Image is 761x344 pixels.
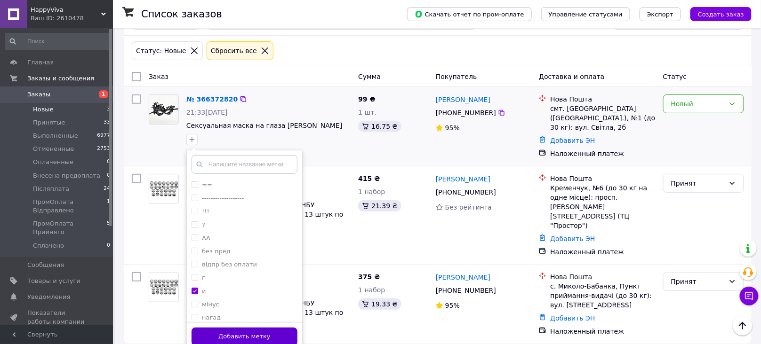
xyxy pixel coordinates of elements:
[33,242,64,250] span: Сплачено
[671,178,725,188] div: Принят
[97,132,110,140] span: 6977
[192,155,297,174] input: Напишите название метки
[33,145,74,153] span: Отмененные
[27,90,50,99] span: Заказы
[550,272,655,281] div: Нова Пошта
[97,145,110,153] span: 2753
[33,158,73,166] span: Оплаченные
[149,174,179,204] a: Фото товару
[33,198,107,215] span: ПромОплата Відправлено
[33,118,65,127] span: Принятые
[107,158,110,166] span: 0
[358,286,385,294] span: 1 набор
[663,73,687,80] span: Статус
[202,208,209,215] label: !!!
[33,132,78,140] span: Выполненные
[202,288,206,295] label: и
[107,105,110,114] span: 3
[186,109,228,116] span: 21:33[DATE]
[550,183,655,230] div: Кременчук, №6 (до 30 кг на одне місце): просп. [PERSON_NAME][STREET_ADDRESS] (ТЦ "Простор")
[33,172,100,180] span: Внесена предоплата
[104,185,110,193] span: 24
[33,105,54,114] span: Новые
[358,298,401,310] div: 19.33 ₴
[550,281,655,310] div: с. Миколо-Бабанка, Пункт приймання-видачі (до 30 кг): вул. [STREET_ADDRESS]
[550,149,655,158] div: Наложенный платеж
[107,198,110,215] span: 1
[550,104,655,132] div: смт. [GEOGRAPHIC_DATA] ([GEOGRAPHIC_DATA].), №1 (до 30 кг): вул. Світла, 2б
[202,181,212,188] label: ==
[134,46,188,56] div: Статус: Новые
[149,73,168,80] span: Заказ
[209,46,259,56] div: Сбросить все
[436,73,477,80] span: Покупатель
[550,247,655,257] div: Наложенный платеж
[104,118,110,127] span: 33
[445,124,460,132] span: 95%
[358,95,375,103] span: 99 ₴
[445,203,492,211] span: Без рейтинга
[436,174,490,184] a: [PERSON_NAME]
[27,261,64,269] span: Сообщения
[202,221,205,228] label: ?
[733,316,753,336] button: Наверх
[99,90,108,98] span: 1
[550,94,655,104] div: Нова Пошта
[358,109,376,116] span: 1 шт.
[358,121,401,132] div: 16.75 ₴
[141,8,222,20] h1: Список заказов
[541,7,630,21] button: Управление статусами
[436,273,490,282] a: [PERSON_NAME]
[358,175,380,182] span: 415 ₴
[149,279,178,295] img: Фото товару
[5,33,111,50] input: Поиск
[681,10,752,17] a: Создать заказ
[415,10,524,18] span: Скачать отчет по пром-оплате
[202,314,221,321] label: нагад
[202,261,257,268] label: відпр без оплати
[690,7,752,21] button: Создать заказ
[445,302,460,309] span: 95%
[358,200,401,211] div: 21.39 ₴
[149,181,178,197] img: Фото товару
[550,314,595,322] a: Добавить ЭН
[436,287,496,294] span: [PHONE_NUMBER]
[550,174,655,183] div: Нова Пошта
[671,276,725,287] div: Принят
[550,327,655,336] div: Наложенный платеж
[671,99,725,109] div: Новый
[358,188,385,195] span: 1 набор
[27,58,54,67] span: Главная
[407,7,532,21] button: Скачать отчет по пром-оплате
[107,172,110,180] span: 0
[549,11,623,18] span: Управление статусами
[202,195,244,202] label: -------------------
[358,273,380,281] span: 375 ₴
[107,219,110,236] span: 5
[358,73,381,80] span: Сумма
[27,309,87,326] span: Показатели работы компании
[202,235,210,242] label: АА
[698,11,744,18] span: Создать заказ
[27,277,80,285] span: Товары и услуги
[31,6,101,14] span: HappyViva
[33,219,107,236] span: ПромОплата Прийнято
[436,188,496,196] span: [PHONE_NUMBER]
[647,11,673,18] span: Экспорт
[202,248,231,255] label: без пред
[640,7,681,21] button: Экспорт
[202,301,219,308] label: мінус
[740,287,759,305] button: Чат с покупателем
[186,122,342,129] a: Сексуальная маска на глаза [PERSON_NAME]
[31,14,113,23] div: Ваш ID: 2610478
[436,95,490,104] a: [PERSON_NAME]
[550,137,595,144] a: Добавить ЭН
[149,94,179,125] a: Фото товару
[149,272,179,302] a: Фото товару
[107,242,110,250] span: 0
[27,74,94,83] span: Заказы и сообщения
[539,73,604,80] span: Доставка и оплата
[33,185,69,193] span: Післяплата
[149,95,178,124] img: Фото товару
